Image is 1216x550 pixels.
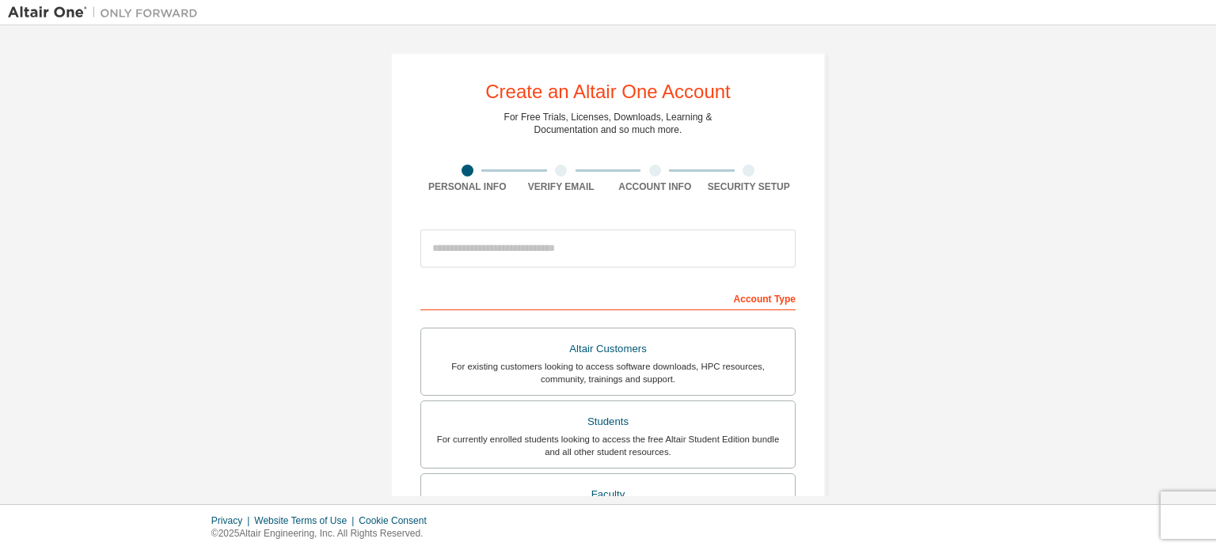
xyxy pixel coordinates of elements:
[515,180,609,193] div: Verify Email
[420,180,515,193] div: Personal Info
[211,514,254,527] div: Privacy
[431,338,785,360] div: Altair Customers
[431,433,785,458] div: For currently enrolled students looking to access the free Altair Student Edition bundle and all ...
[254,514,359,527] div: Website Terms of Use
[431,411,785,433] div: Students
[211,527,436,541] p: © 2025 Altair Engineering, Inc. All Rights Reserved.
[702,180,796,193] div: Security Setup
[431,360,785,385] div: For existing customers looking to access software downloads, HPC resources, community, trainings ...
[420,285,796,310] div: Account Type
[359,514,435,527] div: Cookie Consent
[504,111,712,136] div: For Free Trials, Licenses, Downloads, Learning & Documentation and so much more.
[431,484,785,506] div: Faculty
[608,180,702,193] div: Account Info
[485,82,731,101] div: Create an Altair One Account
[8,5,206,21] img: Altair One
